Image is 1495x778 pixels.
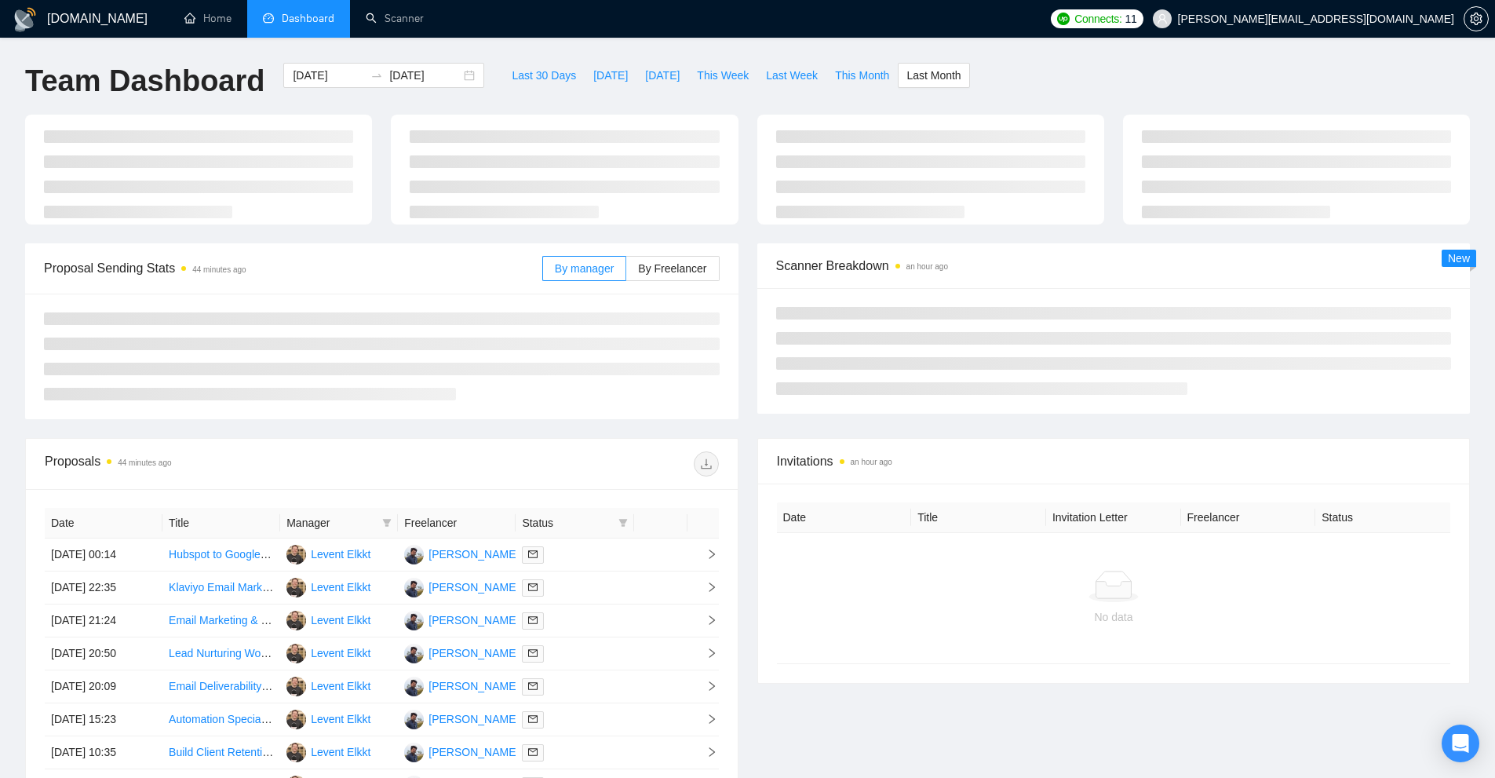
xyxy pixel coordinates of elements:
[382,518,392,528] span: filter
[286,679,370,692] a: LELevent Elkkt
[311,645,370,662] div: Levent Elkkt
[311,579,370,596] div: Levent Elkkt
[286,580,370,593] a: LELevent Elkkt
[636,63,688,88] button: [DATE]
[162,605,280,637] td: Email Marketing & Deliverability Expert for SaaS Startup (JobTalk.ai)
[45,670,162,703] td: [DATE] 20:09
[777,451,1451,471] span: Invitations
[694,747,717,758] span: right
[169,614,481,626] a: Email Marketing & Deliverability Expert for SaaS Startup ([URL])
[169,581,363,594] a: Klaviyo Email Marketing Expert Needed
[404,710,424,729] img: AR
[370,69,383,82] span: swap-right
[528,648,538,658] span: mail
[404,611,424,630] img: AR
[528,583,538,592] span: mail
[585,63,636,88] button: [DATE]
[428,579,519,596] div: [PERSON_NAME]
[311,743,370,761] div: Levent Elkkt
[286,545,306,564] img: LE
[184,12,232,25] a: homeHome
[286,611,306,630] img: LE
[528,714,538,724] span: mail
[1464,13,1489,25] a: setting
[528,681,538,691] span: mail
[851,458,892,466] time: an hour ago
[593,67,628,84] span: [DATE]
[1157,13,1168,24] span: user
[282,12,334,25] span: Dashboard
[512,67,576,84] span: Last 30 Days
[311,678,370,695] div: Levent Elkkt
[280,508,398,539] th: Manager
[1464,13,1488,25] span: setting
[311,546,370,563] div: Levent Elkkt
[286,514,376,531] span: Manager
[389,67,461,84] input: End date
[44,258,542,278] span: Proposal Sending Stats
[286,613,370,626] a: LELevent Elkkt
[286,646,370,659] a: LELevent Elkkt
[1057,13,1070,25] img: upwork-logo.png
[404,547,519,560] a: AR[PERSON_NAME]
[162,637,280,670] td: Lead Nurturing Workflow Development on HubSpot for B2B FinTech
[45,572,162,605] td: [DATE] 22:35
[118,458,171,467] time: 44 minutes ago
[428,612,519,629] div: [PERSON_NAME]
[162,539,280,572] td: Hubspot to Google Sheets automation
[776,256,1452,276] span: Scanner Breakdown
[45,508,162,539] th: Date
[694,681,717,692] span: right
[694,648,717,659] span: right
[911,502,1046,533] th: Title
[428,710,519,728] div: [PERSON_NAME]
[286,710,306,729] img: LE
[263,13,274,24] span: dashboard
[404,578,424,597] img: AR
[169,548,355,561] a: Hubspot to Google Sheets automation
[370,69,383,82] span: to
[169,713,275,725] a: Automation Specialist
[311,612,370,629] div: Levent Elkkt
[398,508,516,539] th: Freelancer
[1074,10,1121,27] span: Connects:
[286,644,306,663] img: LE
[428,678,519,695] div: [PERSON_NAME]
[1464,6,1489,31] button: setting
[286,547,370,560] a: LELevent Elkkt
[404,545,424,564] img: AR
[898,63,969,88] button: Last Month
[45,637,162,670] td: [DATE] 20:50
[162,736,280,769] td: Build Client Retention & Churn Detection System (HubSpot + SimplePractice)
[1448,252,1470,265] span: New
[404,613,519,626] a: AR[PERSON_NAME]
[688,63,757,88] button: This Week
[428,645,519,662] div: [PERSON_NAME]
[45,703,162,736] td: [DATE] 15:23
[293,67,364,84] input: Start date
[13,7,38,32] img: logo
[169,647,500,659] a: Lead Nurturing Workflow Development on HubSpot for B2B FinTech
[311,710,370,728] div: Levent Elkkt
[286,712,370,725] a: LELevent Elkkt
[694,582,717,593] span: right
[618,518,628,528] span: filter
[528,550,538,559] span: mail
[286,745,370,758] a: LELevent Elkkt
[906,262,948,271] time: an hour ago
[286,677,306,696] img: LE
[404,745,519,758] a: AR[PERSON_NAME]
[1046,502,1181,533] th: Invitation Letter
[162,670,280,703] td: Email Deliverability Specialist Needed (Landing In Spam 😢)
[366,12,424,25] a: searchScanner
[404,712,519,725] a: AR[PERSON_NAME]
[169,746,546,758] a: Build Client Retention & Churn Detection System (HubSpot + SimplePractice)
[45,605,162,637] td: [DATE] 21:24
[192,265,246,274] time: 44 minutes ago
[286,578,306,597] img: LE
[404,679,519,692] a: AR[PERSON_NAME]
[162,572,280,605] td: Klaviyo Email Marketing Expert Needed
[835,67,889,84] span: This Month
[694,549,717,560] span: right
[757,63,826,88] button: Last Week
